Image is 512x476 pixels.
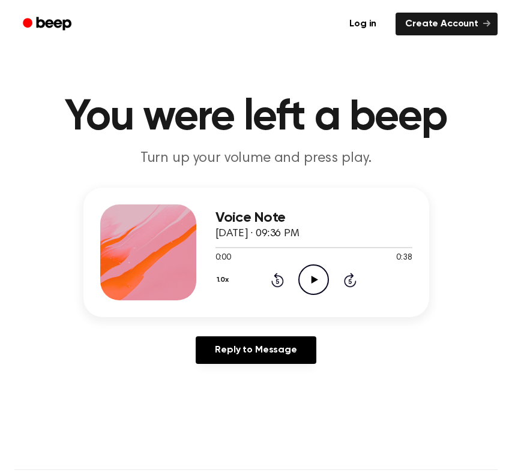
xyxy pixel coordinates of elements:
a: Log in [337,10,388,38]
h1: You were left a beep [14,96,498,139]
a: Reply to Message [196,336,316,364]
a: Create Account [396,13,498,35]
h3: Voice Note [215,210,412,226]
p: Turn up your volume and press play. [26,149,487,168]
span: 0:00 [215,252,231,264]
button: 1.0x [215,270,233,290]
span: 0:38 [396,252,412,264]
span: [DATE] · 09:36 PM [215,228,300,239]
a: Beep [14,13,82,36]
